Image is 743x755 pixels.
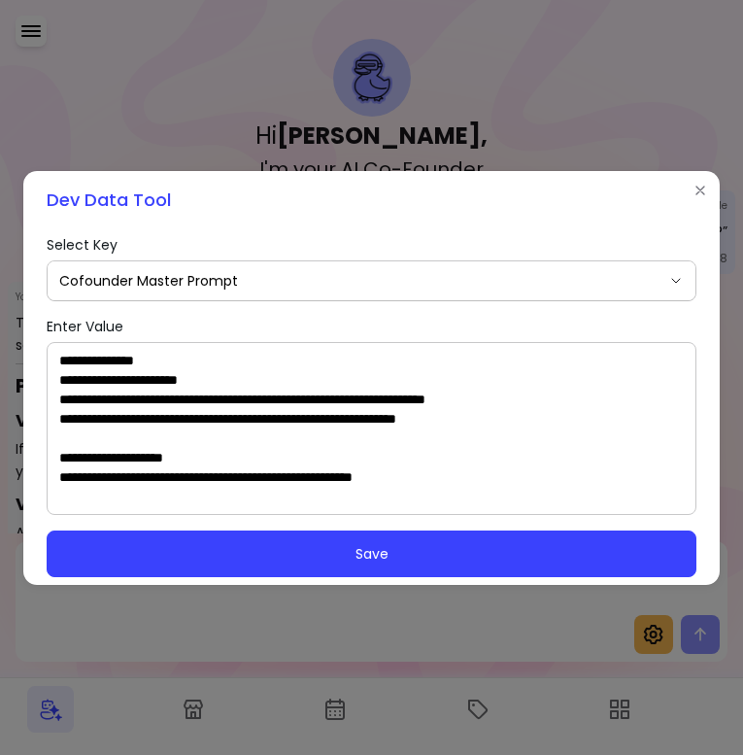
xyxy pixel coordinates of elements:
[59,351,684,506] textarea: Enter value for cofounder_master_prompt
[59,271,660,291] span: Cofounder Master Prompt
[47,235,125,255] label: Select Key
[685,175,716,206] button: Close
[47,531,696,577] button: Save
[47,317,123,336] span: Enter Value
[48,261,695,300] button: Cofounder Master Prompt
[47,187,171,214] h1: Dev Data Tool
